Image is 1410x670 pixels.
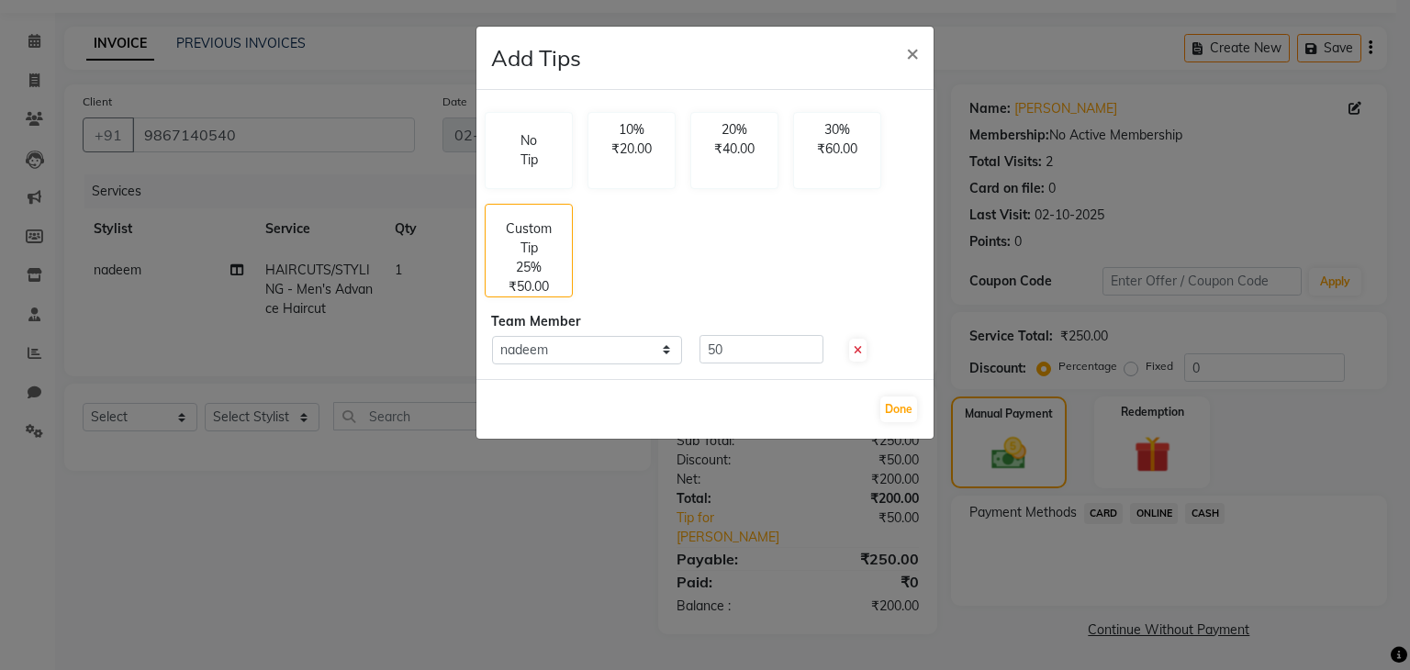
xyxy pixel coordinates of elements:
p: Custom Tip [497,219,561,258]
p: ₹40.00 [702,140,767,159]
p: No Tip [515,131,543,170]
p: ₹60.00 [805,140,869,159]
p: 10% [599,120,664,140]
p: ₹20.00 [599,140,664,159]
button: Close [891,27,934,78]
button: Done [880,396,917,422]
span: Team Member [491,313,580,329]
span: × [906,39,919,66]
p: 30% [805,120,869,140]
p: ₹50.00 [509,277,549,296]
p: 25% [516,258,542,277]
p: 20% [702,120,767,140]
h4: Add Tips [491,41,581,74]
